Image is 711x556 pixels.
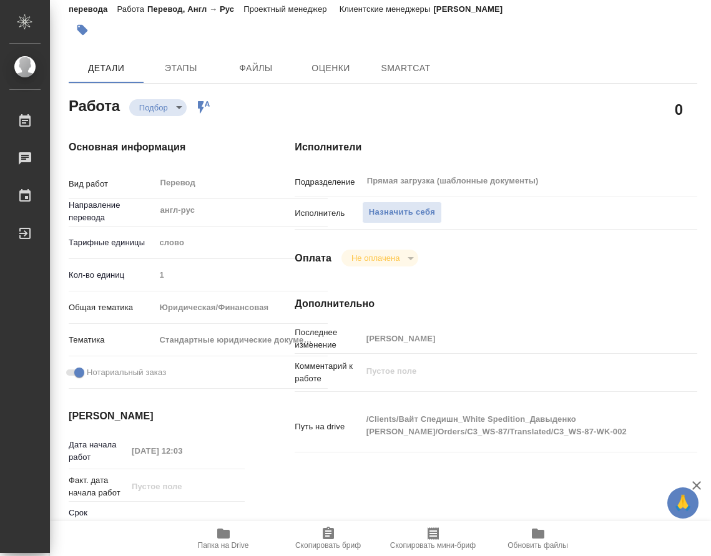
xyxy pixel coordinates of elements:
p: Перевод, Англ → Рус [147,4,243,14]
span: 🙏 [672,490,694,516]
p: Вид работ [69,178,155,190]
h4: Исполнители [295,140,697,155]
div: Стандартные юридические документы, договоры, уставы [155,329,328,351]
button: Назначить себя [362,202,442,223]
p: Тарифные единицы [69,237,155,249]
span: SmartCat [376,61,436,76]
p: Факт. дата начала работ [69,474,127,499]
button: Обновить файлы [486,521,591,556]
span: Обновить файлы [508,541,568,550]
p: Направление перевода [69,199,155,224]
button: Не оплачена [348,253,403,263]
p: Кол-во единиц [69,269,155,281]
textarea: /Clients/Вайт Спедишн_White Spedition_Давыденко [PERSON_NAME]/Orders/C3_WS-87/Translated/C3_WS-87... [362,409,664,442]
input: Пустое поле [155,266,328,284]
span: Скопировать мини-бриф [390,541,476,550]
div: слово [155,232,328,253]
p: Исполнитель [295,207,361,220]
p: Подразделение [295,176,361,188]
h2: Работа [69,94,120,116]
button: Скопировать мини-бриф [381,521,486,556]
h4: Оплата [295,251,331,266]
p: Общая тематика [69,301,155,314]
h4: Основная информация [69,140,245,155]
p: [PERSON_NAME] [433,4,512,14]
p: Проектный менеджер [243,4,330,14]
h4: Дополнительно [295,296,697,311]
span: Оценки [301,61,361,76]
button: Папка на Drive [171,521,276,556]
span: Папка на Drive [198,541,249,550]
div: Подбор [341,250,418,266]
p: Срок завершения работ [69,507,127,544]
h4: [PERSON_NAME] [69,409,245,424]
p: Комментарий к работе [295,360,361,385]
input: Пустое поле [127,442,237,460]
p: Путь на drive [295,421,361,433]
button: Добавить тэг [69,16,96,44]
button: Скопировать бриф [276,521,381,556]
p: Последнее изменение [295,326,361,351]
div: Юридическая/Финансовая [155,297,328,318]
span: Скопировать бриф [295,541,361,550]
span: Назначить себя [369,205,435,220]
p: Клиентские менеджеры [340,4,434,14]
input: Пустое поле [362,329,664,348]
button: 🙏 [667,487,699,519]
span: Нотариальный заказ [87,366,166,379]
p: Работа [117,4,147,14]
input: Пустое поле [127,477,237,495]
span: Этапы [151,61,211,76]
h2: 0 [675,99,683,120]
div: Подбор [129,99,187,116]
input: Пустое поле [127,516,237,534]
span: Файлы [226,61,286,76]
p: Тематика [69,334,155,346]
span: Детали [76,61,136,76]
button: Подбор [135,102,172,113]
p: Дата начала работ [69,439,127,464]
